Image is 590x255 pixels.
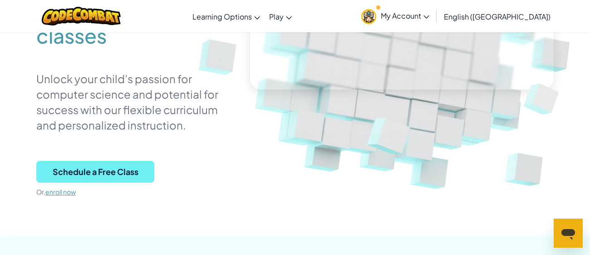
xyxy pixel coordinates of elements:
[42,7,121,25] img: CodeCombat logo
[269,12,284,21] span: Play
[45,188,76,196] a: enroll now
[36,71,236,133] p: Unlock your child’s passion for computer science and potential for success with our flexible curr...
[357,2,434,30] a: My Account
[265,4,296,29] a: Play
[510,69,576,129] img: Overlap cubes
[439,4,555,29] a: English ([GEOGRAPHIC_DATA])
[444,12,551,21] span: English ([GEOGRAPHIC_DATA])
[381,11,429,20] span: My Account
[36,188,45,196] span: Or,
[361,9,376,24] img: avatar
[554,219,583,248] iframe: Button to launch messaging window
[188,4,265,29] a: Learning Options
[350,92,433,173] img: Overlap cubes
[36,161,154,183] button: Schedule a Free Class
[192,12,252,21] span: Learning Options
